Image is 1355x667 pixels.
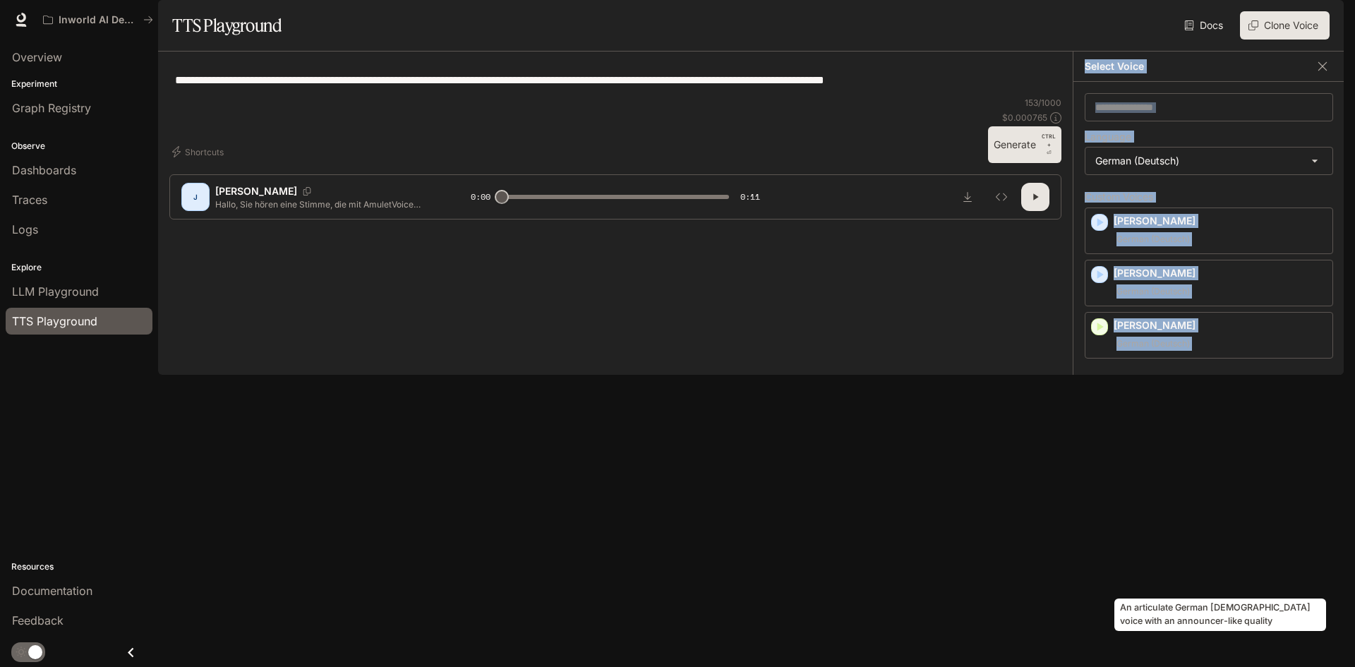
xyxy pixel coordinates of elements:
[59,14,138,26] p: Inworld AI Demos
[471,190,490,204] span: 0:00
[172,11,282,40] h1: TTS Playground
[1114,283,1193,300] span: German (Deutsch)
[169,140,229,163] button: Shortcuts
[1042,132,1056,149] p: CTRL +
[1240,11,1330,40] button: Clone Voice
[988,126,1061,163] button: GenerateCTRL +⏎
[1025,97,1061,109] p: 153 / 1000
[1114,266,1327,280] p: [PERSON_NAME]
[987,183,1016,211] button: Inspect
[184,186,207,208] div: J
[37,6,159,34] button: All workspaces
[1114,599,1326,631] div: An articulate German [DEMOGRAPHIC_DATA] voice with an announcer-like quality
[215,198,437,210] p: Hallo, Sie hören eine Stimme, die mit AmuletVoice erzeugt wurde. Dies ist nur eine Testaufnahme, ...
[953,183,982,211] button: Download audio
[740,190,760,204] span: 0:11
[1002,112,1047,124] p: $ 0.000765
[1114,231,1193,248] span: German (Deutsch)
[297,187,317,196] button: Copy Voice ID
[1085,132,1131,142] p: Language
[1181,11,1229,40] a: Docs
[1114,214,1327,228] p: [PERSON_NAME]
[1085,148,1332,174] div: German (Deutsch)
[215,184,297,198] p: [PERSON_NAME]
[1114,335,1193,352] span: German (Deutsch)
[1085,192,1333,202] p: Custom Voices
[1042,132,1056,157] p: ⏎
[1114,318,1327,332] p: [PERSON_NAME]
